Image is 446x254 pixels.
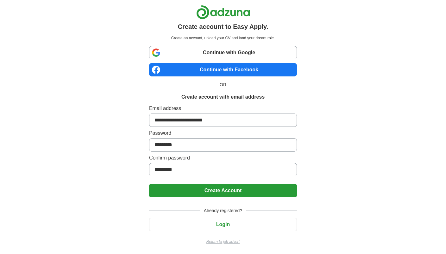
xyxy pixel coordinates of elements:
[150,35,296,41] p: Create an account, upload your CV and land your dream role.
[149,239,297,244] a: Return to job advert
[178,22,268,31] h1: Create account to Easy Apply.
[181,93,265,101] h1: Create account with email address
[149,63,297,76] a: Continue with Facebook
[149,129,297,137] label: Password
[149,222,297,227] a: Login
[149,218,297,231] button: Login
[149,154,297,162] label: Confirm password
[149,105,297,112] label: Email address
[149,46,297,59] a: Continue with Google
[216,81,230,88] span: OR
[200,207,246,214] span: Already registered?
[149,184,297,197] button: Create Account
[196,5,250,19] img: Adzuna logo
